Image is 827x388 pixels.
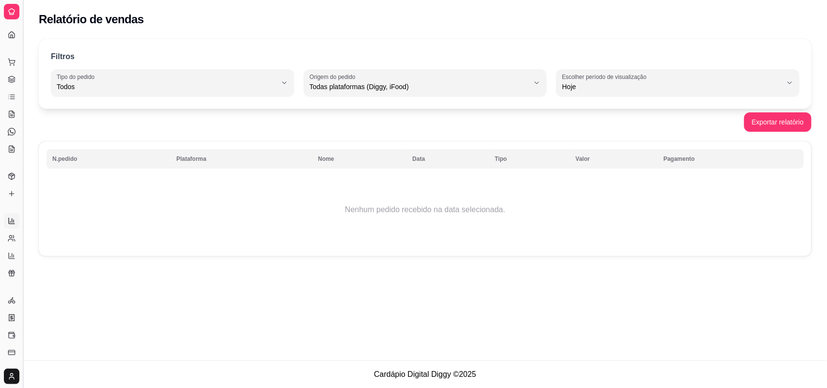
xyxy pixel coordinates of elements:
label: Escolher período de visualização [562,73,650,81]
th: N.pedido [47,149,171,169]
button: Origem do pedidoTodas plataformas (Diggy, iFood) [304,69,547,96]
label: Tipo do pedido [57,73,98,81]
td: Nenhum pedido recebido na data selecionada. [47,171,804,248]
th: Plataforma [171,149,312,169]
button: Escolher período de visualizaçãoHoje [556,69,799,96]
h2: Relatório de vendas [39,12,144,27]
p: Filtros [51,51,75,62]
button: Tipo do pedidoTodos [51,69,294,96]
span: Todos [57,82,277,92]
label: Origem do pedido [310,73,359,81]
span: Todas plataformas (Diggy, iFood) [310,82,530,92]
th: Tipo [489,149,570,169]
th: Nome [312,149,406,169]
th: Pagamento [658,149,804,169]
footer: Cardápio Digital Diggy © 2025 [23,360,827,388]
span: Hoje [562,82,782,92]
th: Data [406,149,489,169]
button: Exportar relatório [744,112,811,132]
th: Valor [570,149,657,169]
